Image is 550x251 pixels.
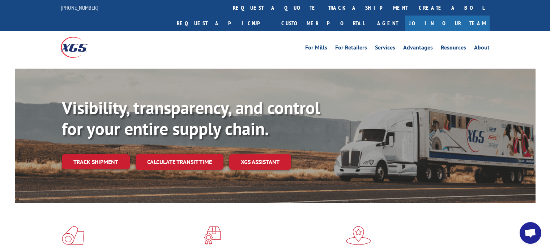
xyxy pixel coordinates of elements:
a: Agent [370,16,405,31]
a: Join Our Team [405,16,490,31]
a: Request a pickup [171,16,276,31]
a: Advantages [403,45,433,53]
img: xgs-icon-flagship-distribution-model-red [346,226,371,245]
a: Open chat [520,222,541,244]
a: For Retailers [335,45,367,53]
a: Services [375,45,395,53]
img: xgs-icon-total-supply-chain-intelligence-red [62,226,84,245]
a: Track shipment [62,154,130,169]
a: Calculate transit time [136,154,223,170]
a: Customer Portal [276,16,370,31]
b: Visibility, transparency, and control for your entire supply chain. [62,96,320,140]
a: About [474,45,490,53]
img: xgs-icon-focused-on-flooring-red [204,226,221,245]
a: Resources [441,45,466,53]
a: For Mills [305,45,327,53]
a: XGS ASSISTANT [229,154,291,170]
a: [PHONE_NUMBER] [61,4,98,11]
